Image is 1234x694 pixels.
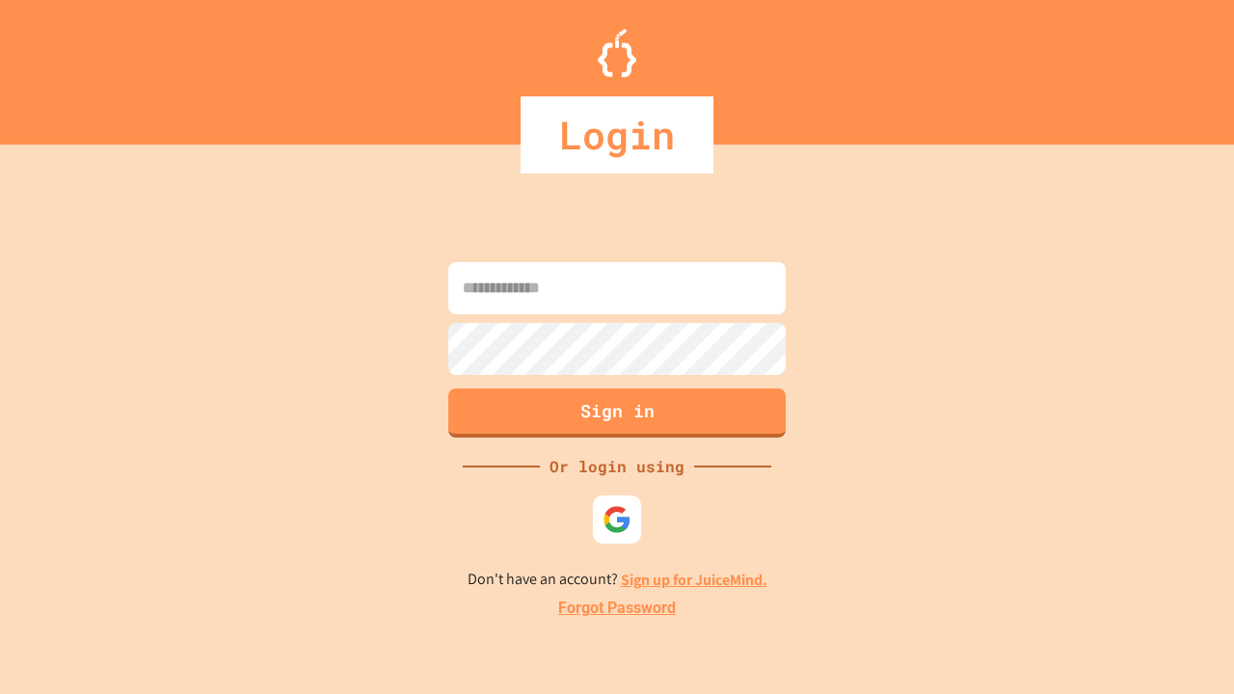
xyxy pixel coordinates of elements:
[598,29,636,77] img: Logo.svg
[621,570,767,590] a: Sign up for JuiceMind.
[540,455,694,478] div: Or login using
[468,568,767,592] p: Don't have an account?
[1074,533,1215,615] iframe: chat widget
[603,505,631,534] img: google-icon.svg
[558,597,676,620] a: Forgot Password
[448,388,786,438] button: Sign in
[1153,617,1215,675] iframe: chat widget
[521,96,713,173] div: Login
